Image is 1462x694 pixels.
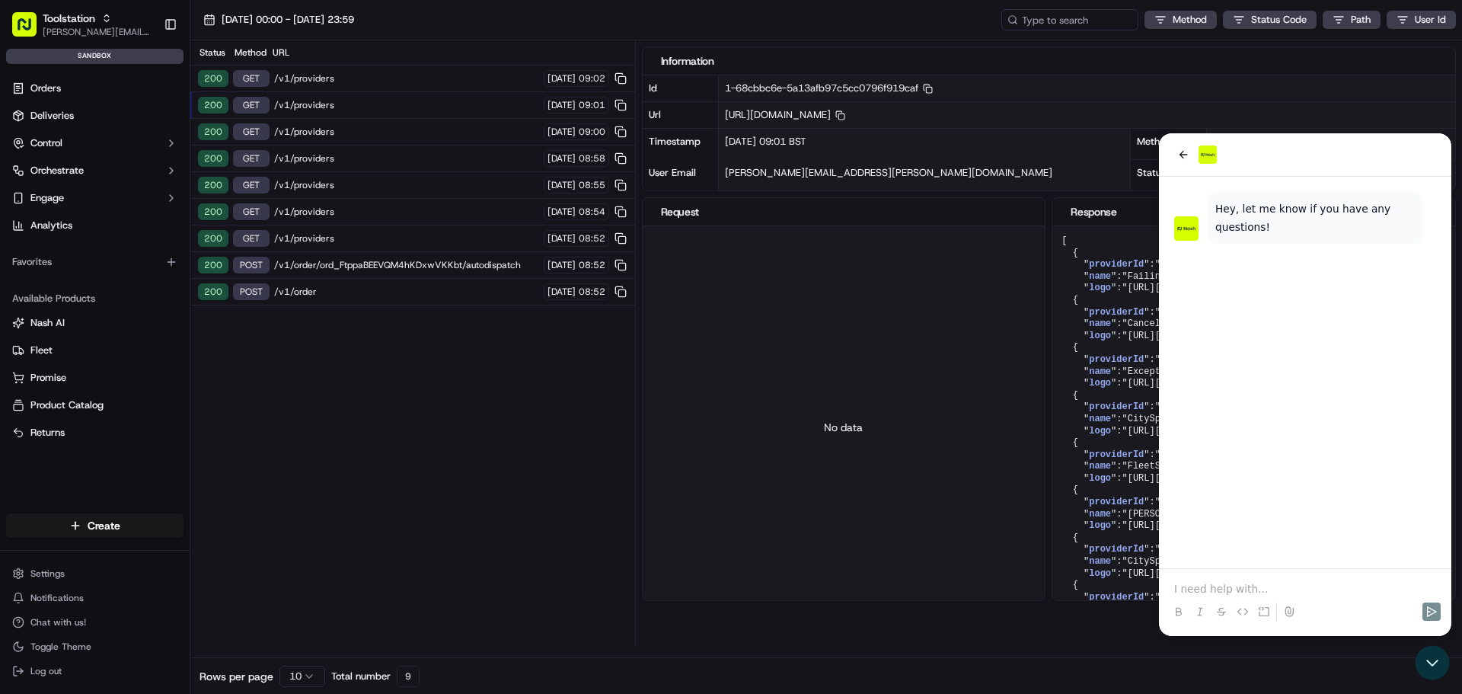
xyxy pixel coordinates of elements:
span: "[URL][PERSON_NAME][DOMAIN_NAME]" [1122,331,1303,341]
span: logo [1089,283,1111,293]
button: Orchestrate [6,158,184,183]
div: Information [661,53,1438,69]
button: [DATE] 00:00 - [DATE] 23:59 [196,9,361,30]
span: [DATE] [547,99,576,111]
span: 08:54 [579,206,605,218]
span: Orders [30,82,61,95]
span: Product Catalog [30,398,104,412]
span: name [1089,509,1111,520]
button: Toolstation [43,11,95,26]
input: Type to search [1001,9,1138,30]
button: Product Catalog [6,393,184,417]
span: "CancelingFleetSimulator" [1122,318,1259,329]
span: [PERSON_NAME][EMAIL_ADDRESS][PERSON_NAME][DOMAIN_NAME] [725,166,1052,179]
span: Settings [30,568,65,580]
span: 08:55 [579,179,605,191]
iframe: Open customer support [1413,644,1454,685]
span: Notifications [30,592,84,604]
span: Returns [30,426,65,440]
a: Product Catalog [12,398,177,412]
span: "doordash_partner" [1155,592,1254,603]
div: sandbox [6,49,184,64]
span: [DATE] [547,206,576,218]
div: Status [196,46,227,59]
button: [PERSON_NAME][EMAIL_ADDRESS][DOMAIN_NAME] [43,26,152,38]
span: /v1/order [274,286,539,298]
span: "FleetSimulator" [1122,461,1209,472]
div: GET [233,177,270,193]
span: "CancelingFleetSimulator" [1155,307,1292,318]
span: "FleetSimulator" [1155,449,1243,460]
span: "[URL][PERSON_NAME][DOMAIN_NAME]" [1122,378,1303,389]
span: providerId [1089,449,1144,460]
div: 200 [198,283,228,300]
div: GET [233,230,270,247]
div: GET [233,97,270,114]
button: Fleet [6,338,184,363]
span: 09:02 [579,72,605,85]
div: URL [273,46,629,59]
div: Status Code [1131,159,1207,190]
div: Method [231,46,268,59]
span: name [1089,461,1111,472]
span: Toggle Theme [30,641,91,653]
div: POST [233,283,270,300]
div: 200 [198,230,228,247]
div: 200 [198,150,228,167]
span: "addison_lee_partner_tradekart" [1155,497,1325,507]
span: User Id [1415,13,1446,27]
iframe: Customer support window [1159,133,1451,636]
button: Path [1323,11,1381,29]
button: Promise [6,366,184,390]
span: name [1089,366,1111,377]
div: POST [233,257,270,273]
span: /v1/providers [274,179,539,191]
span: "[URL][PERSON_NAME][DOMAIN_NAME]" [1122,426,1303,437]
span: Orchestrate [30,164,84,177]
button: Nash AI [6,311,184,335]
div: 200 [198,203,228,220]
div: Method [1131,128,1207,159]
span: logo [1089,331,1111,341]
a: Promise [12,371,177,385]
button: Toolstation[PERSON_NAME][EMAIL_ADDRESS][DOMAIN_NAME] [6,6,158,43]
span: /v1/providers [274,232,539,245]
div: 200 [198,97,228,114]
a: Fleet [12,344,177,357]
span: Method [1173,13,1207,27]
span: "citysprint_partner_timed" [1155,544,1298,555]
div: GET [233,203,270,220]
button: Settings [6,563,184,584]
button: Log out [6,660,184,682]
a: Nash AI [12,316,177,330]
span: /v1/providers [274,152,539,165]
button: Status Code [1223,11,1317,29]
span: name [1089,414,1111,424]
span: logo [1089,568,1111,579]
span: 09:01 [579,99,605,111]
div: Id [643,75,719,101]
span: Nash AI [30,316,65,330]
span: providerId [1089,401,1144,412]
span: [DATE] [547,152,576,165]
span: Engage [30,191,64,205]
span: Create [88,518,120,533]
button: Engage [6,186,184,210]
span: name [1089,556,1111,567]
span: [URL][DOMAIN_NAME] [725,108,845,121]
span: /v1/providers [274,206,539,218]
span: "[URL][PERSON_NAME][DOMAIN_NAME]" [1122,568,1303,579]
div: 9 [397,666,420,687]
span: "[URL][PERSON_NAME][DOMAIN_NAME]" [1122,473,1303,484]
span: "citysprint_partner_sameday" [1155,401,1309,412]
span: Promise [30,371,66,385]
span: logo [1089,473,1111,484]
span: [DATE] [547,126,576,138]
span: [DATE] [547,259,576,271]
span: 08:52 [579,286,605,298]
span: [DATE] [547,286,576,298]
a: Analytics [6,213,184,238]
span: "ExceptionFleetSimulator" [1122,366,1259,377]
div: 200 [198,123,228,140]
